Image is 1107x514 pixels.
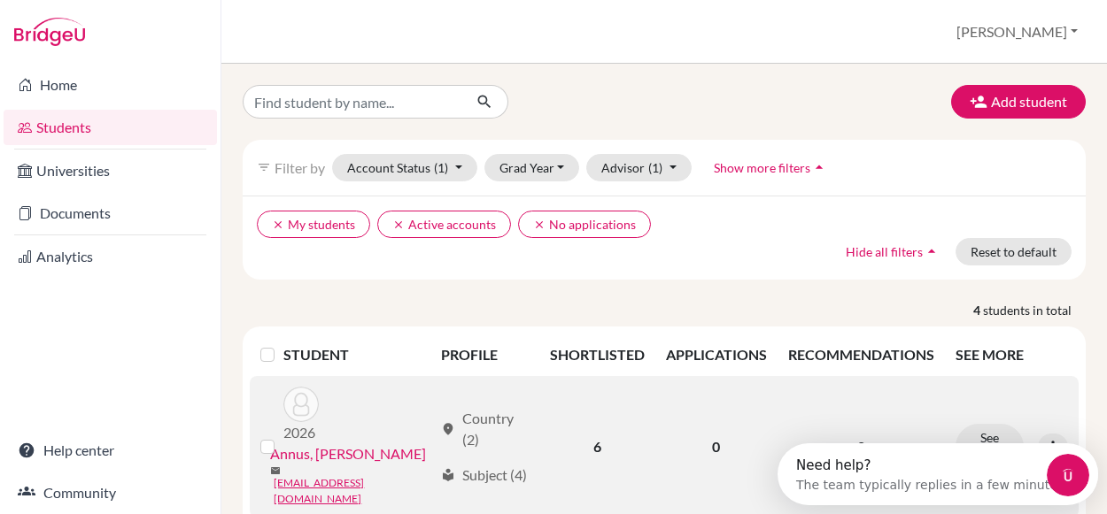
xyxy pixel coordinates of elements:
[810,158,828,176] i: arrow_drop_up
[7,7,343,56] div: Open Intercom Messenger
[4,110,217,145] a: Students
[272,219,284,231] i: clear
[441,422,455,436] span: location_on
[441,464,527,486] div: Subject (4)
[4,433,217,468] a: Help center
[19,15,290,29] div: Need help?
[948,15,1086,49] button: [PERSON_NAME]
[275,159,325,176] span: Filter by
[430,334,539,376] th: PROFILE
[4,475,217,510] a: Community
[655,334,778,376] th: APPLICATIONS
[283,387,319,422] img: Annus, Dorottya
[699,154,843,181] button: Show more filtersarrow_drop_up
[518,211,651,238] button: clearNo applications
[945,334,1079,376] th: SEE MORE
[441,408,529,450] div: Country (2)
[257,211,370,238] button: clearMy students
[4,67,217,103] a: Home
[831,238,956,265] button: Hide all filtersarrow_drop_up
[283,422,319,443] p: 2026
[533,219,546,231] i: clear
[392,219,405,231] i: clear
[243,85,462,119] input: Find student by name...
[983,301,1086,319] span: students in total
[714,160,810,175] span: Show more filters
[270,443,426,464] a: Annus, [PERSON_NAME]
[484,154,580,181] button: Grad Year
[270,465,281,476] span: mail
[788,436,934,457] p: 0
[274,475,432,507] a: [EMAIL_ADDRESS][DOMAIN_NAME]
[1047,454,1089,496] iframe: Intercom live chat
[377,211,511,238] button: clearActive accounts
[4,196,217,231] a: Documents
[648,160,662,175] span: (1)
[956,424,1024,470] button: See more
[4,153,217,188] a: Universities
[778,334,945,376] th: RECOMMENDATIONS
[846,244,923,259] span: Hide all filters
[257,160,271,174] i: filter_list
[956,238,1072,265] button: Reset to default
[539,334,655,376] th: SHORTLISTED
[4,239,217,274] a: Analytics
[14,18,85,46] img: Bridge-U
[923,242,941,260] i: arrow_drop_up
[586,154,692,181] button: Advisor(1)
[283,334,430,376] th: STUDENT
[951,85,1086,119] button: Add student
[778,443,1098,505] iframe: Intercom live chat discovery launcher
[434,160,448,175] span: (1)
[441,468,455,482] span: local_library
[332,154,477,181] button: Account Status(1)
[973,301,983,319] strong: 4
[19,29,290,48] div: The team typically replies in a few minutes.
